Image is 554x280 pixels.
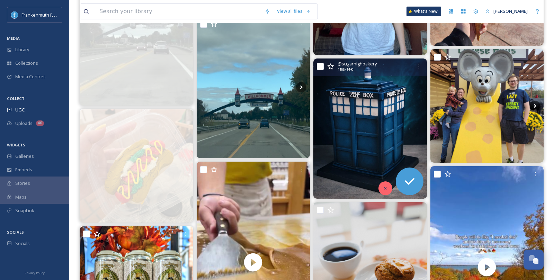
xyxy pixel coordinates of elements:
[7,96,25,101] span: COLLECT
[96,4,261,19] input: Search your library
[15,60,38,66] span: Collections
[15,46,29,53] span: Library
[80,109,193,223] img: Couldn't say no to a Hot Dog sugar cookie. #Bakery #Frankenmuth #HotDog #Foodie #Cookie
[15,207,34,214] span: SnapLink
[7,229,24,235] span: SOCIALS
[7,142,25,147] span: WIDGETS
[15,153,34,160] span: Galleries
[274,4,314,18] a: View all files
[15,180,30,187] span: Stories
[25,271,45,275] span: Privacy Policy
[338,61,377,67] span: @ sugarhighbakery
[7,36,20,41] span: MEDIA
[482,4,531,18] a: [PERSON_NAME]
[406,7,441,16] a: What's New
[493,8,528,14] span: [PERSON_NAME]
[524,250,544,270] button: Open Chat
[36,120,44,126] div: 40
[15,73,46,80] span: Media Centres
[15,120,33,127] span: Uploads
[15,240,30,247] span: Socials
[15,194,27,200] span: Maps
[338,67,353,72] span: 1166 x 1440
[313,58,427,198] img: ✨ Time travel never tasted so sweet! ⏰ Happy Birthday, Sara! May your year be full of tea & TARDI...
[197,16,310,158] img: Frankenmuth was fun! Can't wait until next summer, I love this place!😎🌊 #frankenmuth #frankenmuth...
[15,107,25,113] span: UGC
[11,11,18,18] img: Social%20Media%20PFP%202025.jpg
[430,49,544,163] img: Our adventures in #frankenmuthmichigan 🥰
[15,166,32,173] span: Embeds
[25,268,45,277] a: Privacy Policy
[21,11,74,18] span: Frankenmuth [US_STATE]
